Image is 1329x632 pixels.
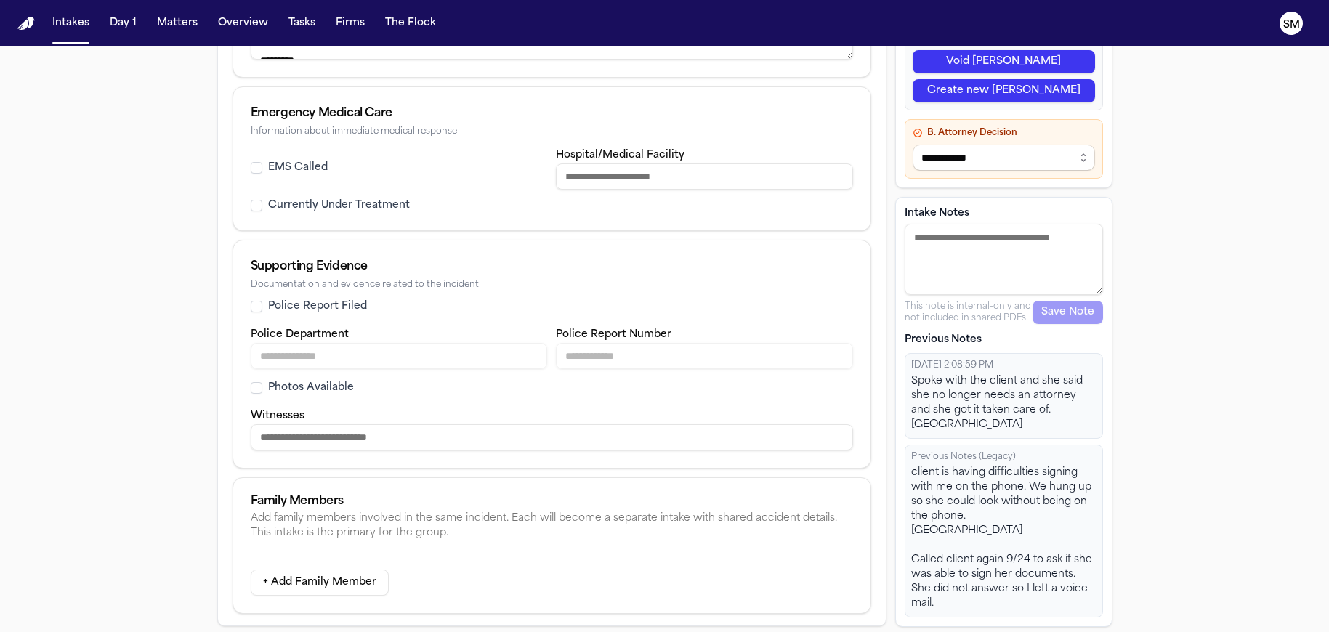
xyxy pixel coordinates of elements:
button: Matters [151,10,203,36]
button: Overview [212,10,274,36]
div: Supporting Evidence [251,258,853,275]
div: Documentation and evidence related to the incident [251,280,853,291]
label: Witnesses [251,410,304,421]
label: Police Department [251,329,349,340]
button: The Flock [379,10,442,36]
p: Previous Notes [905,332,1103,347]
img: Finch Logo [17,17,35,31]
label: Hospital/Medical Facility [556,150,684,161]
div: Emergency Medical Care [251,105,853,122]
div: Family Members [251,495,853,507]
p: This note is internal-only and not included in shared PDFs. [905,300,1033,323]
button: Intakes [47,10,95,36]
div: client is having difficulties signing with me on the phone. We hung up so she could look without ... [911,465,1096,610]
button: Tasks [283,10,321,36]
div: Information about immediate medical response [251,126,853,137]
label: Currently Under Treatment [268,198,410,213]
label: Police Report Number [556,329,671,340]
label: Photos Available [268,381,354,395]
a: Home [17,17,35,31]
label: Police Report Filed [268,299,367,314]
h4: B. Attorney Decision [913,126,1095,138]
button: Create new [PERSON_NAME] [913,78,1095,102]
textarea: Intake notes [905,223,1103,294]
label: Intake Notes [905,206,1103,220]
div: [DATE] 2:08:59 PM [911,359,1096,370]
button: Void [PERSON_NAME] [913,49,1095,73]
button: Day 1 [104,10,142,36]
button: Firms [330,10,371,36]
input: Witnesses [251,424,853,450]
input: Police department [251,343,548,369]
input: Hospital or medical facility [556,163,853,190]
button: + Add Family Member [251,570,389,596]
div: Add family members involved in the same incident. Each will become a separate intake with shared ... [251,511,853,540]
label: EMS Called [268,161,328,175]
div: Previous Notes (Legacy) [911,450,1096,462]
input: Police report number [556,343,853,369]
div: Spoke with the client and she said she no longer needs an attorney and she got it taken care of. ... [911,373,1096,432]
